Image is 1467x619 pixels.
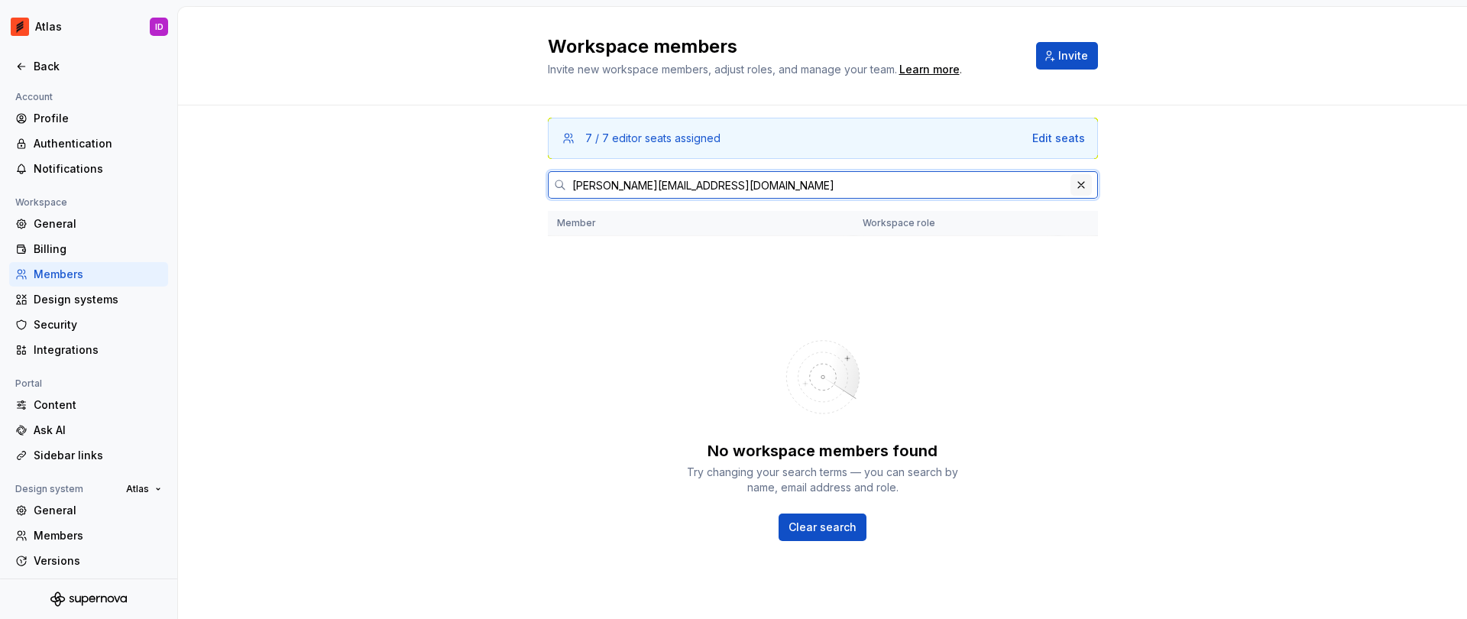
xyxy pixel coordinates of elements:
a: Billing [9,237,168,261]
div: Versions [34,553,162,569]
div: Account [9,88,59,106]
a: Learn more [899,62,960,77]
h2: Workspace members [548,34,1018,59]
div: Workspace [9,193,73,212]
a: Members [9,523,168,548]
div: Authentication [34,136,162,151]
div: ID [155,21,164,33]
div: Security [34,317,162,332]
span: . [897,64,962,76]
img: 102f71e4-5f95-4b3f-aebe-9cae3cf15d45.png [11,18,29,36]
a: General [9,498,168,523]
div: Design systems [34,292,162,307]
th: Workspace role [853,211,1058,236]
a: Datasets [9,574,168,598]
span: Atlas [126,483,149,495]
div: 7 / 7 editor seats assigned [585,131,721,146]
div: Design system [9,480,89,498]
th: Member [548,211,853,236]
a: Notifications [9,157,168,181]
a: Security [9,313,168,337]
a: Sidebar links [9,443,168,468]
div: Profile [34,111,162,126]
a: Profile [9,106,168,131]
button: Clear search [779,514,866,541]
div: Members [34,528,162,543]
span: Invite [1058,48,1088,63]
a: Authentication [9,131,168,156]
a: Back [9,54,168,79]
a: Members [9,262,168,287]
div: Portal [9,374,48,393]
span: Invite new workspace members, adjust roles, and manage your team. [548,63,897,76]
div: Try changing your search terms — you can search by name, email address and role. [685,465,960,495]
div: General [34,216,162,232]
a: Design systems [9,287,168,312]
a: Versions [9,549,168,573]
svg: Supernova Logo [50,591,127,607]
div: Ask AI [34,423,162,438]
a: General [9,212,168,236]
div: General [34,503,162,518]
button: Invite [1036,42,1098,70]
div: Integrations [34,342,162,358]
a: Ask AI [9,418,168,442]
div: Sidebar links [34,448,162,463]
button: Edit seats [1032,131,1085,146]
input: Search in workspace members... [566,171,1070,199]
a: Content [9,393,168,417]
div: No workspace members found [708,440,938,462]
div: Back [34,59,162,74]
div: Atlas [35,19,62,34]
button: AtlasID [3,10,174,44]
div: Members [34,267,162,282]
a: Integrations [9,338,168,362]
span: Clear search [789,520,857,535]
div: Billing [34,241,162,257]
div: Notifications [34,161,162,177]
div: Content [34,397,162,413]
